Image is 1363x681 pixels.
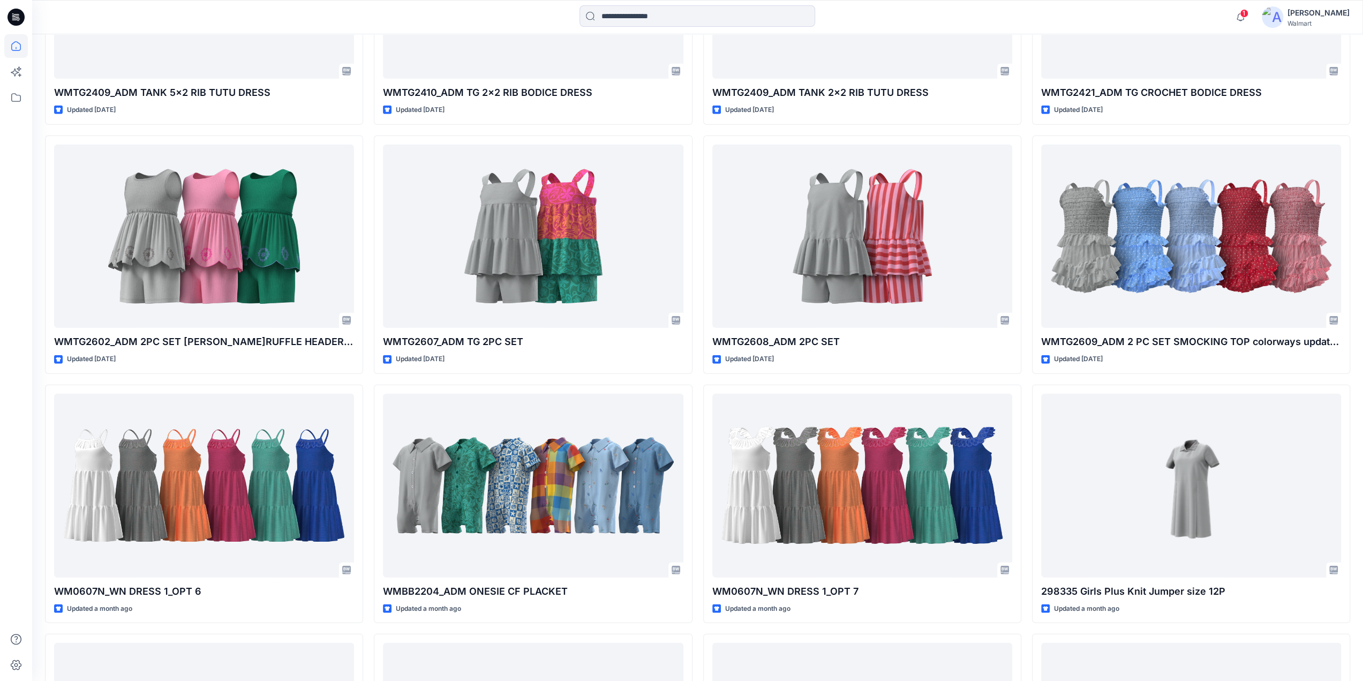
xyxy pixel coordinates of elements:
[1041,584,1341,599] p: 298335 Girls Plus Knit Jumper size 12P
[396,603,461,615] p: Updated a month ago
[383,85,683,100] p: WMTG2410_ADM TG 2x2 RIB BODICE DRESS
[1054,354,1103,365] p: Updated [DATE]
[1041,85,1341,100] p: WMTG2421_ADM TG CROCHET BODICE DRESS
[1262,6,1283,28] img: avatar
[54,584,354,599] p: WM0607N_WN DRESS 1_OPT 6
[725,603,790,615] p: Updated a month ago
[54,334,354,349] p: WMTG2602_ADM 2PC SET [PERSON_NAME]RUFFLE HEADER & LINING
[396,104,445,116] p: Updated [DATE]
[383,334,683,349] p: WMTG2607_ADM TG 2PC SET
[383,584,683,599] p: WMBB2204_ADM ONESIE CF PLACKET
[1041,334,1341,349] p: WMTG2609_ADM 2 PC SET SMOCKING TOP colorways update 7.21
[1240,9,1248,18] span: 1
[54,394,354,578] a: WM0607N_WN DRESS 1_OPT 6
[383,145,683,328] a: WMTG2607_ADM TG 2PC SET
[1287,19,1350,27] div: Walmart
[725,354,774,365] p: Updated [DATE]
[1041,394,1341,578] a: 298335 Girls Plus Knit Jumper size 12P
[1287,6,1350,19] div: [PERSON_NAME]
[54,85,354,100] p: WMTG2409_ADM TANK 5x2 RIB TUTU DRESS
[712,334,1012,349] p: WMTG2608_ADM 2PC SET
[396,354,445,365] p: Updated [DATE]
[712,584,1012,599] p: WM0607N_WN DRESS 1_OPT 7
[725,104,774,116] p: Updated [DATE]
[712,394,1012,578] a: WM0607N_WN DRESS 1_OPT 7
[383,394,683,578] a: WMBB2204_ADM ONESIE CF PLACKET
[712,85,1012,100] p: WMTG2409_ADM TANK 2x2 RIB TUTU DRESS
[54,145,354,328] a: WMTG2602_ADM 2PC SET PEPLUM W.RUFFLE HEADER & LINING
[712,145,1012,328] a: WMTG2608_ADM 2PC SET
[67,603,132,615] p: Updated a month ago
[1041,145,1341,328] a: WMTG2609_ADM 2 PC SET SMOCKING TOP colorways update 7.21
[67,354,116,365] p: Updated [DATE]
[1054,603,1119,615] p: Updated a month ago
[67,104,116,116] p: Updated [DATE]
[1054,104,1103,116] p: Updated [DATE]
